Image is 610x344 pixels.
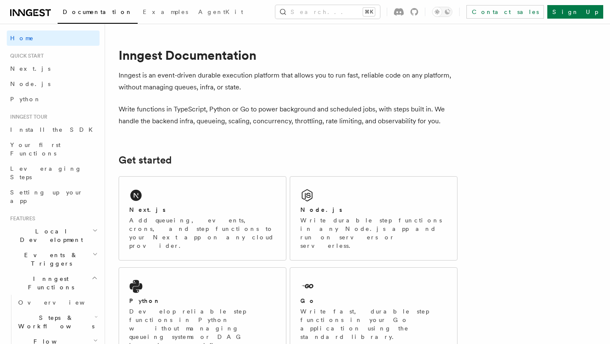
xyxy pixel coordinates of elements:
[432,7,452,17] button: Toggle dark mode
[7,161,100,185] a: Leveraging Steps
[7,271,100,295] button: Inngest Functions
[7,247,100,271] button: Events & Triggers
[119,154,172,166] a: Get started
[290,176,457,261] a: Node.jsWrite durable step functions in any Node.js app and run on servers or serverless.
[7,185,100,208] a: Setting up your app
[7,251,92,268] span: Events & Triggers
[7,275,91,291] span: Inngest Functions
[129,297,161,305] h2: Python
[466,5,544,19] a: Contact sales
[119,47,457,63] h1: Inngest Documentation
[15,295,100,310] a: Overview
[58,3,138,24] a: Documentation
[7,76,100,92] a: Node.js
[300,205,342,214] h2: Node.js
[119,103,457,127] p: Write functions in TypeScript, Python or Go to power background and scheduled jobs, with steps bu...
[7,114,47,120] span: Inngest tour
[119,69,457,93] p: Inngest is an event-driven durable execution platform that allows you to run fast, reliable code ...
[15,310,100,334] button: Steps & Workflows
[193,3,248,23] a: AgentKit
[7,61,100,76] a: Next.js
[300,216,447,250] p: Write durable step functions in any Node.js app and run on servers or serverless.
[10,96,41,103] span: Python
[10,34,34,42] span: Home
[138,3,193,23] a: Examples
[300,297,316,305] h2: Go
[129,205,166,214] h2: Next.js
[547,5,603,19] a: Sign Up
[7,227,92,244] span: Local Development
[143,8,188,15] span: Examples
[7,53,44,59] span: Quick start
[198,8,243,15] span: AgentKit
[119,176,286,261] a: Next.jsAdd queueing, events, crons, and step functions to your Next app on any cloud provider.
[10,80,50,87] span: Node.js
[300,307,447,341] p: Write fast, durable step functions in your Go application using the standard library.
[10,165,82,180] span: Leveraging Steps
[18,299,105,306] span: Overview
[7,122,100,137] a: Install the SDK
[63,8,133,15] span: Documentation
[7,137,100,161] a: Your first Functions
[10,65,50,72] span: Next.js
[10,189,83,204] span: Setting up your app
[7,215,35,222] span: Features
[15,313,94,330] span: Steps & Workflows
[10,141,61,157] span: Your first Functions
[7,92,100,107] a: Python
[7,224,100,247] button: Local Development
[129,216,276,250] p: Add queueing, events, crons, and step functions to your Next app on any cloud provider.
[275,5,380,19] button: Search...⌘K
[7,31,100,46] a: Home
[10,126,98,133] span: Install the SDK
[363,8,375,16] kbd: ⌘K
